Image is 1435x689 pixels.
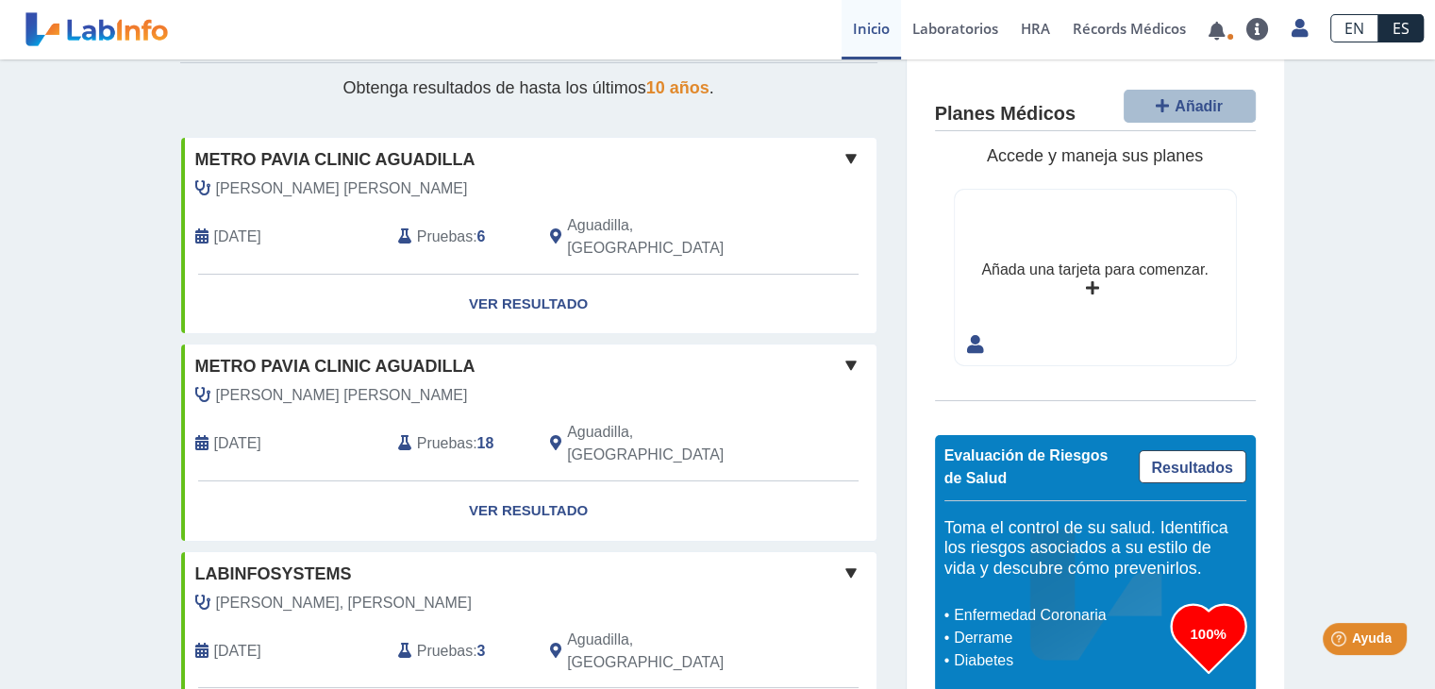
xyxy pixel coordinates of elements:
[935,103,1076,126] h4: Planes Médicos
[384,214,536,260] div: :
[1330,14,1378,42] a: EN
[1267,615,1414,668] iframe: Help widget launcher
[384,421,536,466] div: :
[384,629,536,674] div: :
[987,146,1203,165] span: Accede y maneja sus planes
[477,643,486,659] b: 3
[1139,450,1246,483] a: Resultados
[949,649,1171,672] li: Diabetes
[417,640,473,663] span: Pruebas
[195,562,352,587] span: Labinfosystems
[181,275,876,334] a: Ver Resultado
[646,78,709,97] span: 10 años
[477,228,486,244] b: 6
[567,421,776,466] span: Aguadilla, PR
[1171,622,1246,646] h3: 100%
[214,432,261,455] span: 2021-11-15
[216,592,472,614] span: Velazquez Gonzalez, Marcos
[567,629,776,674] span: Aguadilla, PR
[567,214,776,260] span: Aguadilla, PR
[1378,14,1424,42] a: ES
[216,384,468,407] span: Munoz Gonzalez, Eliasin
[195,147,476,173] span: Metro Pavia Clinic Aguadilla
[944,447,1109,486] span: Evaluación de Riesgos de Salud
[417,432,473,455] span: Pruebas
[214,640,261,663] span: 2020-06-24
[1175,98,1223,114] span: Añadir
[342,78,713,97] span: Obtenga resultados de hasta los últimos .
[195,354,476,379] span: Metro Pavia Clinic Aguadilla
[216,177,468,200] span: Rovira Pena, Wilson
[417,226,473,248] span: Pruebas
[214,226,261,248] span: 2025-08-15
[1021,19,1050,38] span: HRA
[949,627,1171,649] li: Derrame
[181,481,876,541] a: Ver Resultado
[981,259,1208,281] div: Añada una tarjeta para comenzar.
[477,435,494,451] b: 18
[944,518,1246,580] h5: Toma el control de su salud. Identifica los riesgos asociados a su estilo de vida y descubre cómo...
[1124,90,1256,123] button: Añadir
[949,604,1171,627] li: Enfermedad Coronaria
